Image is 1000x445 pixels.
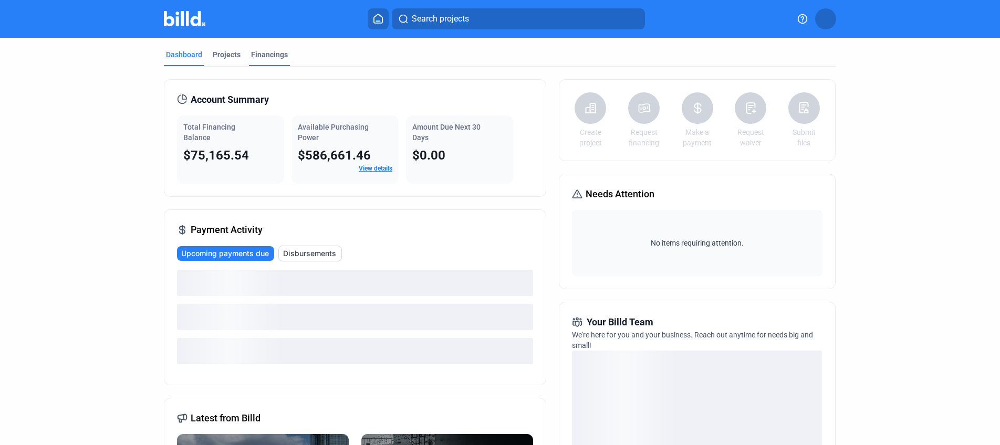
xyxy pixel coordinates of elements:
[166,49,202,60] div: Dashboard
[298,123,369,142] span: Available Purchasing Power
[626,127,662,148] a: Request financing
[251,49,288,60] div: Financings
[786,127,822,148] a: Submit files
[576,238,818,248] span: No items requiring attention.
[586,187,654,202] span: Needs Attention
[183,123,235,142] span: Total Financing Balance
[177,270,533,296] div: loading
[191,222,263,237] span: Payment Activity
[278,246,342,261] button: Disbursements
[412,13,469,25] span: Search projects
[572,127,609,148] a: Create project
[191,411,261,426] span: Latest from Billd
[183,148,249,163] span: $75,165.54
[732,127,769,148] a: Request waiver
[587,315,653,330] span: Your Billd Team
[191,92,269,107] span: Account Summary
[177,304,533,330] div: loading
[181,248,269,259] span: Upcoming payments due
[679,127,716,148] a: Make a payment
[359,165,392,172] a: View details
[283,248,336,259] span: Disbursements
[412,123,481,142] span: Amount Due Next 30 Days
[572,331,813,349] span: We're here for you and your business. Reach out anytime for needs big and small!
[213,49,241,60] div: Projects
[412,148,445,163] span: $0.00
[298,148,371,163] span: $586,661.46
[177,246,274,261] button: Upcoming payments due
[392,8,645,29] button: Search projects
[177,338,533,364] div: loading
[164,11,205,26] img: Billd Company Logo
